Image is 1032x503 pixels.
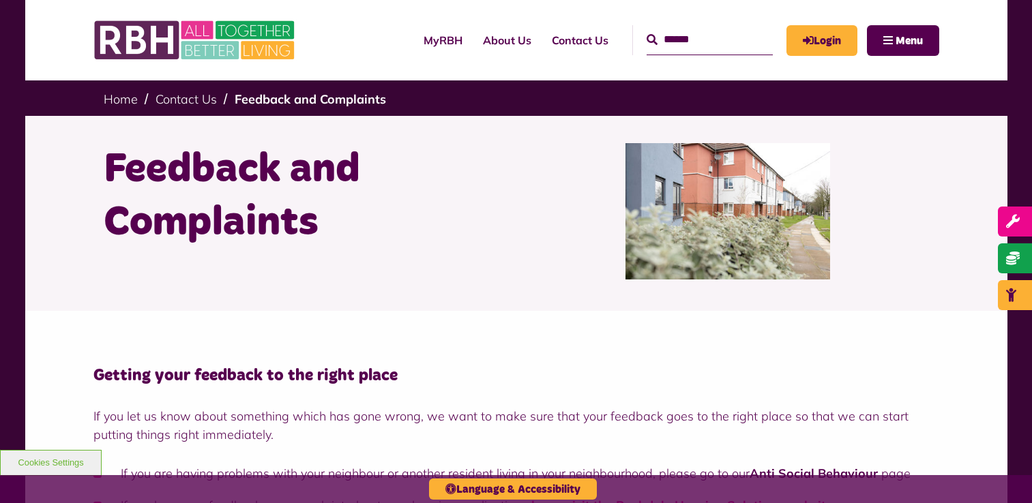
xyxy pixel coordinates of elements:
[867,25,939,56] button: Navigation
[413,22,473,59] a: MyRBH
[104,91,138,107] a: Home
[93,407,939,444] p: If you let us know about something which has gone wrong, we want to make sure that your feedback ...
[93,365,939,386] h4: Getting your feedback to the right place
[93,464,939,483] li: If you are having problems with your neighbour or another resident living in your neighbourhood, ...
[625,143,830,279] img: SAZMEDIA RBH 22FEB24 97
[896,35,923,46] span: Menu
[786,25,857,56] a: MyRBH
[750,466,878,481] a: Anti Social Behaviour
[542,22,619,59] a: Contact Us
[93,14,298,67] img: RBH
[971,442,1032,503] iframe: Netcall Web Assistant for live chat
[429,478,597,500] button: Language & Accessibility
[156,91,217,107] a: Contact Us
[473,22,542,59] a: About Us
[104,143,506,249] h1: Feedback and Complaints
[235,91,386,107] a: Feedback and Complaints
